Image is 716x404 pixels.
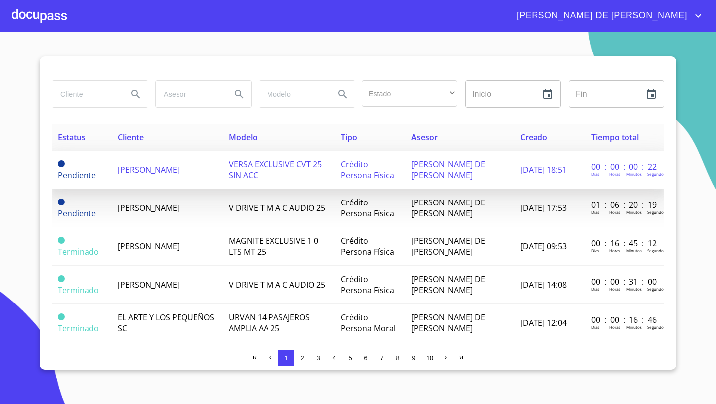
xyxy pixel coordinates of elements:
span: Terminado [58,275,65,282]
button: 3 [310,350,326,366]
span: [PERSON_NAME] DE [PERSON_NAME] [411,235,485,257]
p: 00 : 00 : 31 : 00 [591,276,658,287]
button: account of current user [509,8,704,24]
span: 10 [426,354,433,362]
button: 9 [406,350,422,366]
span: [PERSON_NAME] [118,241,179,252]
p: Dias [591,209,599,215]
button: 5 [342,350,358,366]
button: Search [124,82,148,106]
p: Segundos [647,324,666,330]
span: 8 [396,354,399,362]
span: 2 [300,354,304,362]
span: Terminado [58,237,65,244]
input: search [52,81,120,107]
span: Crédito Persona Física [341,197,394,219]
p: Segundos [647,248,666,253]
span: [DATE] 17:53 [520,202,567,213]
p: 01 : 06 : 20 : 19 [591,200,658,210]
span: URVAN 14 PASAJEROS AMPLIA AA 25 [229,312,310,334]
button: 8 [390,350,406,366]
p: Dias [591,248,599,253]
p: Segundos [647,171,666,177]
span: [PERSON_NAME] DE [PERSON_NAME] [411,274,485,296]
span: Terminado [58,246,99,257]
span: 9 [412,354,415,362]
p: 00 : 00 : 16 : 46 [591,314,658,325]
p: Minutos [626,324,642,330]
span: 5 [348,354,352,362]
span: [PERSON_NAME] DE [PERSON_NAME] [509,8,692,24]
input: search [156,81,223,107]
p: Horas [609,248,620,253]
p: Horas [609,286,620,292]
span: 1 [284,354,288,362]
span: Tipo [341,132,357,143]
span: V DRIVE T M A C AUDIO 25 [229,202,325,213]
span: [PERSON_NAME] DE [PERSON_NAME] [411,197,485,219]
span: Pendiente [58,170,96,181]
input: search [259,81,327,107]
span: 4 [332,354,336,362]
p: Horas [609,324,620,330]
span: Crédito Persona Física [341,235,394,257]
button: 7 [374,350,390,366]
span: [PERSON_NAME] [118,279,179,290]
p: Dias [591,171,599,177]
p: Minutos [626,209,642,215]
span: Pendiente [58,208,96,219]
span: Crédito Persona Moral [341,312,396,334]
span: Crédito Persona Física [341,274,394,296]
span: Creado [520,132,547,143]
span: Pendiente [58,199,65,205]
p: Minutos [626,248,642,253]
p: Minutos [626,286,642,292]
p: Minutos [626,171,642,177]
button: Search [331,82,355,106]
button: 1 [278,350,294,366]
p: 00 : 00 : 00 : 22 [591,161,658,172]
p: Horas [609,209,620,215]
p: 00 : 16 : 45 : 12 [591,238,658,249]
div: ​ [362,80,457,107]
span: VERSA EXCLUSIVE CVT 25 SIN ACC [229,159,322,181]
span: Tiempo total [591,132,639,143]
span: MAGNITE EXCLUSIVE 1 0 LTS MT 25 [229,235,318,257]
button: 4 [326,350,342,366]
span: Asesor [411,132,438,143]
button: 6 [358,350,374,366]
p: Horas [609,171,620,177]
button: Search [227,82,251,106]
span: Estatus [58,132,86,143]
span: Terminado [58,285,99,296]
span: [DATE] 09:53 [520,241,567,252]
span: [PERSON_NAME] [118,202,179,213]
span: [PERSON_NAME] [118,164,179,175]
span: Terminado [58,313,65,320]
span: 7 [380,354,383,362]
span: [PERSON_NAME] DE [PERSON_NAME] [411,159,485,181]
p: Segundos [647,209,666,215]
button: 2 [294,350,310,366]
span: [DATE] 18:51 [520,164,567,175]
span: [PERSON_NAME] DE [PERSON_NAME] [411,312,485,334]
span: EL ARTE Y LOS PEQUEÑOS SC [118,312,214,334]
span: Crédito Persona Física [341,159,394,181]
span: 6 [364,354,367,362]
p: Dias [591,286,599,292]
span: Cliente [118,132,144,143]
span: Terminado [58,323,99,334]
span: 3 [316,354,320,362]
p: Segundos [647,286,666,292]
span: Pendiente [58,160,65,167]
span: [DATE] 14:08 [520,279,567,290]
span: V DRIVE T M A C AUDIO 25 [229,279,325,290]
span: [DATE] 12:04 [520,317,567,328]
span: Modelo [229,132,258,143]
p: Dias [591,324,599,330]
button: 10 [422,350,438,366]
